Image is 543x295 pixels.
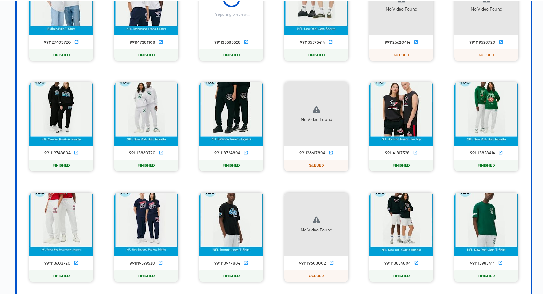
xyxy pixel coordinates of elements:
[476,51,497,57] span: QUEUED
[213,11,250,16] div: Preparing preview...
[44,149,71,154] div: 991119748804
[470,260,495,265] div: 991113983414
[129,149,156,154] div: 991113860720
[29,191,93,255] img: thumbnail
[199,81,263,145] img: thumbnail
[306,272,327,277] span: QUEUED
[475,272,498,277] span: FINISHED
[135,51,158,57] span: FINISHED
[214,39,241,44] div: 991135585528
[50,51,73,57] span: FINISHED
[306,162,327,167] span: QUEUED
[301,115,332,121] div: No Video Found
[471,5,502,11] div: No Video Found
[454,81,518,145] img: thumbnail
[470,149,495,154] div: 991113858414
[475,162,498,167] span: FINISHED
[214,149,240,154] div: 991113724804
[220,51,243,57] span: FINISHED
[390,162,413,167] span: FINISHED
[199,191,263,255] img: thumbnail
[301,226,332,232] div: No Video Found
[369,191,433,255] img: thumbnail
[114,191,178,255] img: thumbnail
[300,39,325,44] div: 991135575414
[454,191,518,255] img: thumbnail
[385,39,410,44] div: 991126620414
[44,260,71,265] div: 991113603720
[305,51,328,57] span: FINISHED
[220,162,243,167] span: FINISHED
[44,39,71,44] div: 991127403720
[299,260,326,265] div: 991119603002
[114,81,178,145] img: thumbnail
[135,162,158,167] span: FINISHED
[50,272,73,277] span: FINISHED
[386,5,417,11] div: No Video Found
[130,39,155,44] div: 991147381108
[29,81,93,145] img: thumbnail
[299,149,325,154] div: 991126617804
[469,39,495,44] div: 991119528720
[135,272,158,277] span: FINISHED
[384,260,411,265] div: 991113834804
[130,260,155,265] div: 991119599528
[390,272,413,277] span: FINISHED
[220,272,243,277] span: FINISHED
[50,162,73,167] span: FINISHED
[369,81,433,145] img: thumbnail
[385,149,410,154] div: 991141317528
[391,51,412,57] span: QUEUED
[214,260,240,265] div: 991113977804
